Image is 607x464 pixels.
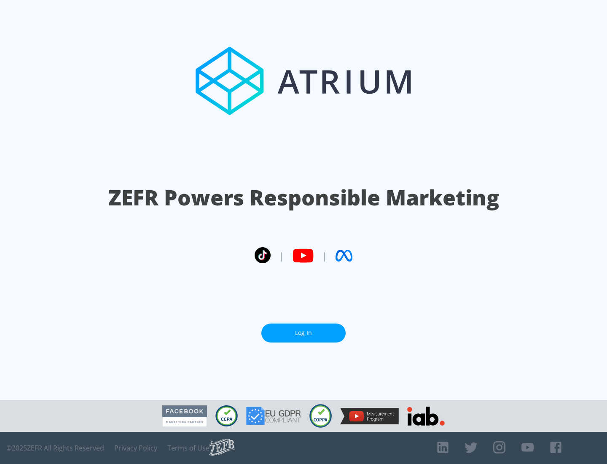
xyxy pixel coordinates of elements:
img: YouTube Measurement Program [340,408,399,424]
img: CCPA Compliant [215,405,238,426]
span: | [279,249,284,262]
span: © 2025 ZEFR All Rights Reserved [6,444,104,452]
h1: ZEFR Powers Responsible Marketing [108,183,499,212]
a: Privacy Policy [114,444,157,452]
img: Facebook Marketing Partner [162,405,207,427]
img: COPPA Compliant [309,404,332,428]
img: GDPR Compliant [246,407,301,425]
a: Terms of Use [167,444,209,452]
span: | [322,249,327,262]
a: Log In [261,324,346,343]
img: IAB [407,407,445,426]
